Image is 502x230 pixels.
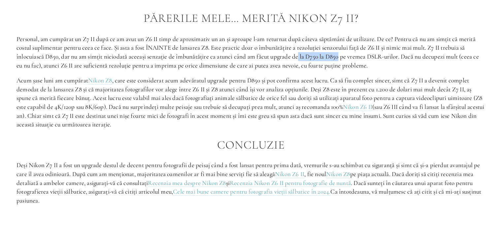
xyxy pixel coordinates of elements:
[17,161,482,177] font: Deși Nikon Z7 II a fost un upgrade destul de decent pentru fotografii de peisaj când a fost lansa...
[88,76,112,84] a: Nikon Z8
[343,103,372,111] a: Nikon Z6 II
[230,179,351,187] a: Recenzia Nikon Z6 II pentru fotografie de nuntă
[17,103,486,128] font: (sau Z6 III când va fi lansat la sfârșitul acestui an). Chiar simt că Z7 II este destinat unei ni...
[17,76,88,84] font: Acum șase luni am cumpărat
[217,138,284,152] font: Concluzie
[173,187,330,196] a: Cele mai bune camere pentru fotografia vieții sălbatice în 2024.
[144,11,358,25] font: Părerile mele… Merită Nikon Z7 II?
[148,179,226,186] font: Recenzia mea despre Nikon Z8
[17,35,480,69] font: Personal, am cumpărat un Z7 II după ce am avut un Z6 II timp de aproximativ un an și aproape l-am...
[304,170,326,177] font: , fie noul
[343,103,372,110] font: Nikon Z6 II
[17,170,475,186] font: pe piața actuală. Dacă doriți să citiți recenzia mea detaliată a ambelor camere, asigurați-vă că ...
[148,179,226,187] a: Recenzia mea despre Nikon Z8
[275,170,304,177] font: Nikon Z6 II
[230,179,351,186] font: Recenzia Nikon Z6 II pentru fotografie de nuntă
[326,170,350,177] font: Nikon Z8
[326,170,350,178] a: Nikon Z8
[17,76,484,110] font: , care este considerat acum adevăratul upgrade pentru D850 și pot confirma acest lucru. Ca să fiu...
[275,170,304,178] a: Nikon Z6 II
[226,179,230,186] font: și
[17,187,483,204] font: Ca întotdeauna, vă mulțumesc că ați citit și că mi-ați susținut pasiunea.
